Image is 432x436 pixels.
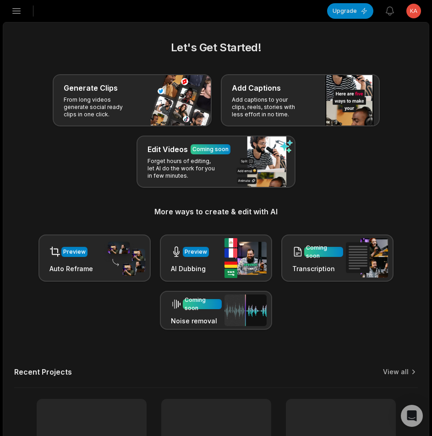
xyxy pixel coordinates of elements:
[171,316,222,326] h3: Noise removal
[232,96,303,118] p: Add captions to your clips, reels, stories with less effort in no time.
[64,96,135,118] p: From long videos generate social ready clips in one click.
[224,294,267,326] img: noise_removal.png
[401,405,423,427] div: Open Intercom Messenger
[232,82,281,93] h3: Add Captions
[103,240,145,276] img: auto_reframe.png
[148,158,219,180] p: Forget hours of editing, let AI do the work for you in few minutes.
[148,144,188,155] h3: Edit Videos
[14,39,418,56] h2: Let's Get Started!
[63,248,86,256] div: Preview
[192,145,229,153] div: Coming soon
[383,367,409,376] a: View all
[292,264,343,273] h3: Transcription
[49,264,93,273] h3: Auto Reframe
[306,244,341,260] div: Coming soon
[327,3,373,19] button: Upgrade
[64,82,118,93] h3: Generate Clips
[185,296,220,312] div: Coming soon
[224,238,267,278] img: ai_dubbing.png
[185,248,207,256] div: Preview
[14,367,72,376] h2: Recent Projects
[14,206,418,217] h3: More ways to create & edit with AI
[346,238,388,278] img: transcription.png
[171,264,209,273] h3: AI Dubbing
